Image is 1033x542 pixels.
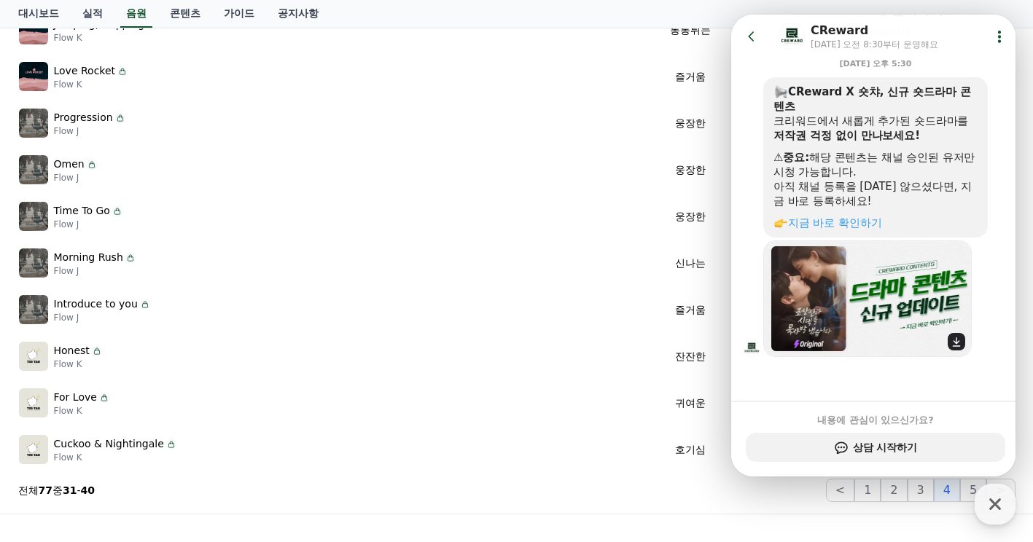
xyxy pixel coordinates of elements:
[19,435,48,464] img: music
[54,157,85,172] p: Omen
[612,146,769,193] td: 웅장한
[19,295,48,324] img: music
[19,248,48,278] img: music
[54,390,97,405] p: For Love
[612,7,769,53] td: 통통튀는
[612,53,769,100] td: 즐거움
[18,483,95,498] p: 전체 중 -
[986,479,1015,502] button: >
[54,436,164,452] p: Cuckoo & Nightingale
[19,109,48,138] img: music
[612,380,769,426] td: 귀여운
[881,479,907,502] button: 2
[54,79,129,90] p: Flow K
[54,312,151,323] p: Flow J
[54,358,103,370] p: Flow K
[54,172,98,184] p: Flow J
[612,240,769,286] td: 신나는
[960,479,986,502] button: 5
[54,219,123,230] p: Flow J
[63,484,77,496] strong: 31
[54,250,123,265] p: Morning Rush
[612,286,769,333] td: 즐거움
[19,15,48,44] img: music
[19,62,48,91] img: music
[612,193,769,240] td: 웅장한
[19,388,48,417] img: music
[612,426,769,473] td: 호기심
[908,479,934,502] button: 3
[612,100,769,146] td: 웅장한
[54,343,90,358] p: Honest
[81,484,95,496] strong: 40
[854,479,881,502] button: 1
[19,202,48,231] img: music
[54,63,116,79] p: Love Rocket
[54,32,158,44] p: Flow K
[54,452,177,463] p: Flow K
[612,333,769,380] td: 잔잔한
[19,342,48,371] img: music
[934,479,960,502] button: 4
[54,296,138,312] p: Introduce to you
[54,203,110,219] p: Time To Go
[826,479,854,502] button: <
[39,484,52,496] strong: 77
[731,15,1016,476] iframe: Channel chat
[54,110,113,125] p: Progression
[54,265,136,277] p: Flow J
[19,155,48,184] img: music
[54,405,110,417] p: Flow K
[54,125,126,137] p: Flow J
